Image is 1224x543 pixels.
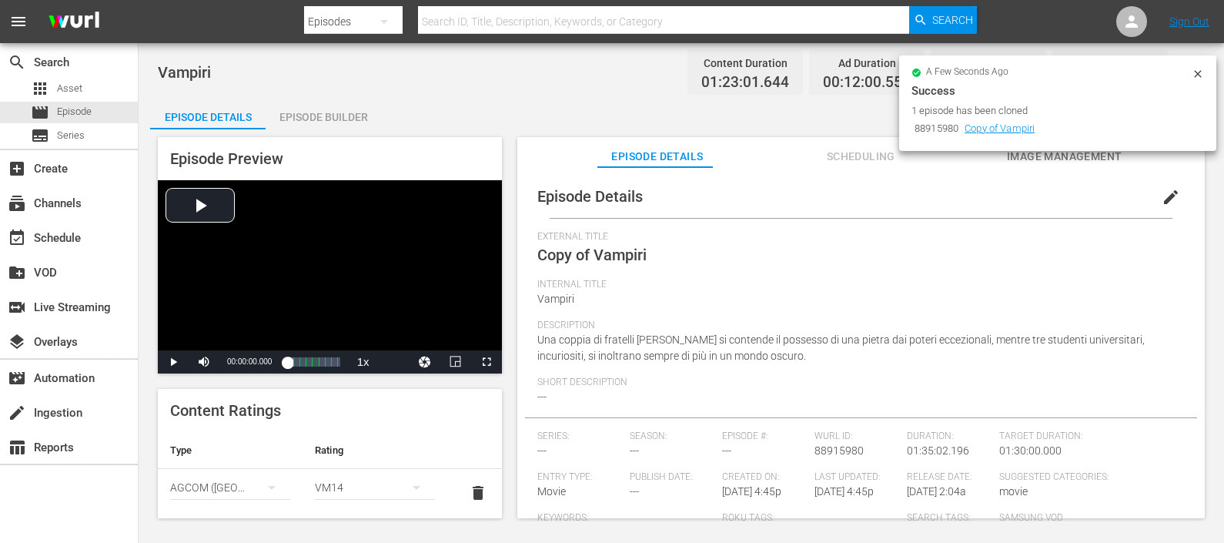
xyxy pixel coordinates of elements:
span: menu [9,12,28,31]
span: Series [57,128,85,143]
div: AGCOM ([GEOGRAPHIC_DATA]) [170,466,290,509]
th: Type [158,432,303,469]
span: --- [722,444,731,457]
button: Picture-in-Picture [440,350,471,374]
div: Episode Builder [266,99,381,136]
span: Keywords: [537,512,714,525]
span: --- [630,444,639,457]
span: [DATE] 2:04a [907,485,966,498]
a: Sign Out [1169,15,1209,28]
button: Episode Builder [266,99,381,129]
button: Search [909,6,977,34]
span: Series: [537,431,622,443]
span: Channels [8,194,26,213]
span: Season: [630,431,714,443]
span: Samsung VOD Row: [999,512,1084,537]
span: a few seconds ago [926,66,1008,79]
button: Playback Rate [348,350,379,374]
td: 88915980 [911,119,961,139]
span: Schedule [8,229,26,247]
button: delete [460,474,497,511]
button: edit [1152,179,1189,216]
span: Live Streaming [8,298,26,317]
span: Roku Tags: [722,512,899,525]
span: Una coppia di fratelli [PERSON_NAME] si contende il possesso di una pietra dai poteri eccezionali... [537,334,1145,362]
span: 00:12:00.552 [823,74,911,92]
span: Series [31,126,49,145]
span: --- [537,444,547,457]
span: 88915980 [814,444,864,457]
span: Wurl ID: [814,431,899,443]
span: [DATE] 4:45p [722,485,781,498]
span: 00:00:00.000 [227,357,272,366]
span: Scheduling [803,147,918,166]
span: Target Duration: [999,431,1176,443]
span: Automation [8,369,26,387]
table: simple table [158,432,502,517]
div: 1 episode has been cloned [911,103,1188,119]
div: Video Player [158,180,502,374]
div: Total Duration [1066,52,1154,74]
span: Vampiri [537,293,574,305]
span: Overlays [8,333,26,351]
span: delete [469,484,487,502]
span: 01:23:01.644 [701,74,789,92]
button: Mute [189,350,219,374]
span: Episode #: [722,431,807,443]
span: Asset [57,81,82,96]
span: External Title [537,231,1177,243]
span: 01:35:02.196 [907,444,969,457]
span: Search [8,53,26,72]
span: edit [1162,188,1180,206]
div: Content Duration [701,52,789,74]
img: ans4CAIJ8jUAAAAAAAAAAAAAAAAAAAAAAAAgQb4GAAAAAAAAAAAAAAAAAAAAAAAAJMjXAAAAAAAAAAAAAAAAAAAAAAAAgAT5G... [37,4,111,40]
span: Duration: [907,431,992,443]
div: VM14 [315,466,435,509]
span: Vampiri [158,63,211,82]
div: Progress Bar [287,357,339,367]
span: Copy of Vampiri [537,246,647,264]
span: Create [8,159,26,178]
div: Episode Details [150,99,266,136]
button: Episode Details [150,99,266,129]
span: Short Description [537,377,1177,389]
span: Entry Type: [537,471,622,484]
span: Suggested Categories: [999,471,1176,484]
div: Success [911,82,1204,100]
span: Created On: [722,471,807,484]
span: Publish Date: [630,471,714,484]
span: [DATE] 4:45p [814,485,874,498]
span: 01:30:00.000 [999,444,1062,457]
span: Reports [8,438,26,457]
button: Play [158,350,189,374]
span: Episode Details [600,147,715,166]
span: Asset [31,79,49,98]
span: Content Ratings [170,401,281,420]
span: Episode Preview [170,149,283,168]
span: Episode [57,104,92,119]
span: Episode Details [537,187,643,206]
a: Copy of Vampiri [965,122,1035,134]
span: Search Tags: [907,512,992,525]
span: Release Date: [907,471,992,484]
span: Movie [537,485,566,498]
span: movie [999,485,1028,498]
span: Last Updated: [814,471,899,484]
span: --- [537,390,547,403]
span: Episode [31,103,49,122]
button: Jump To Time [410,350,440,374]
th: Rating [303,432,447,469]
span: Internal Title [537,279,1177,291]
button: Fullscreen [471,350,502,374]
span: Ingestion [8,404,26,422]
div: Ad Duration [823,52,911,74]
span: Description [537,320,1177,332]
span: --- [630,485,639,498]
span: Search [932,6,973,34]
span: VOD [8,263,26,282]
div: Promo Duration [945,52,1032,74]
